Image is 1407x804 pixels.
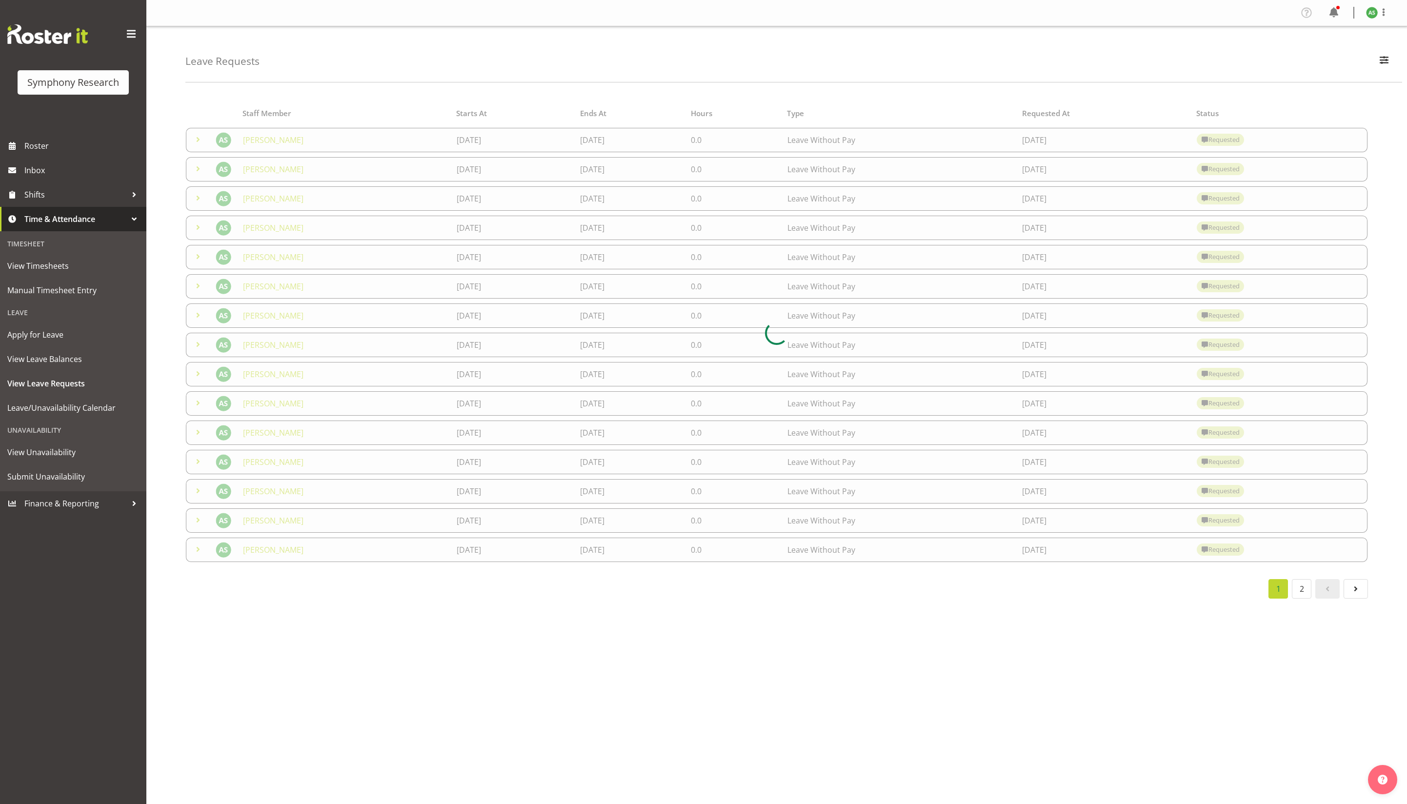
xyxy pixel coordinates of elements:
[2,371,144,396] a: View Leave Requests
[7,24,88,44] img: Rosterit website logo
[24,163,141,178] span: Inbox
[24,496,127,511] span: Finance & Reporting
[7,283,139,298] span: Manual Timesheet Entry
[1374,51,1394,72] button: Filter Employees
[7,376,139,391] span: View Leave Requests
[24,139,141,153] span: Roster
[7,445,139,460] span: View Unavailability
[7,401,139,415] span: Leave/Unavailability Calendar
[1292,579,1311,599] a: 2
[2,302,144,322] div: Leave
[7,469,139,484] span: Submit Unavailability
[2,322,144,347] a: Apply for Leave
[27,75,119,90] div: Symphony Research
[2,420,144,440] div: Unavailability
[7,259,139,273] span: View Timesheets
[2,464,144,489] a: Submit Unavailability
[2,278,144,302] a: Manual Timesheet Entry
[2,440,144,464] a: View Unavailability
[2,234,144,254] div: Timesheet
[1366,7,1378,19] img: ange-steiger11422.jpg
[1378,775,1387,784] img: help-xxl-2.png
[185,56,260,67] h4: Leave Requests
[24,212,127,226] span: Time & Attendance
[2,396,144,420] a: Leave/Unavailability Calendar
[2,254,144,278] a: View Timesheets
[2,347,144,371] a: View Leave Balances
[24,187,127,202] span: Shifts
[7,327,139,342] span: Apply for Leave
[7,352,139,366] span: View Leave Balances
